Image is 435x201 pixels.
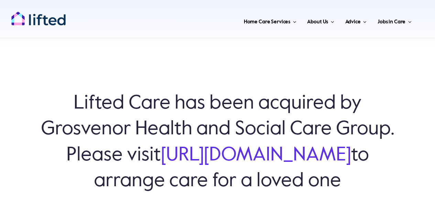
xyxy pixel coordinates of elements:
[305,10,336,31] a: About Us
[378,16,405,27] span: Jobs in Care
[345,16,361,27] span: Advice
[242,10,298,31] a: Home Care Services
[376,10,414,31] a: Jobs in Care
[161,146,351,165] a: [URL][DOMAIN_NAME]
[307,16,328,27] span: About Us
[343,10,369,31] a: Advice
[244,16,290,27] span: Home Care Services
[11,11,66,18] a: lifted-logo
[81,10,414,31] nav: Main Menu
[34,91,401,194] h6: Lifted Care has been acquired by Grosvenor Health and Social Care Group. Please visit to arrange ...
